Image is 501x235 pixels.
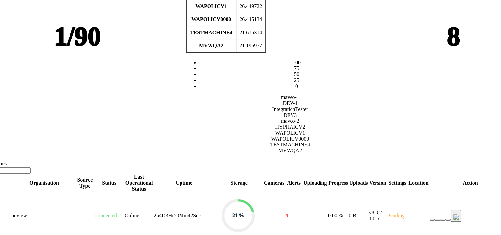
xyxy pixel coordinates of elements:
th: Organisation : activate to sort column ascending [12,174,76,192]
span: Hr [168,213,174,218]
th: Last Operational Status : activate to sort column ascending [125,174,153,192]
span: Uploads [349,180,368,186]
th: Uploads : activate to sort column ascending [348,174,368,192]
th: Status : activate to sort column ascending [94,174,125,192]
span: 100 [293,60,301,65]
span: 50 [174,213,179,218]
span: Source Type [77,177,93,189]
span: maveo-1 [281,94,299,100]
th: WAPOLICV0000 [186,13,236,26]
span: Status [102,180,116,186]
span: Uptime [176,180,192,186]
th: MVWQA2 [186,39,236,52]
th: Uploading : activate to sort column ascending [303,174,328,192]
span: Sec [193,213,201,218]
span: WAPOLICV1 [275,130,305,136]
span: 42 [188,213,193,218]
th: Cameras : activate to sort column ascending [263,174,285,192]
span: Progress [328,180,348,186]
span: TESTMACHINE4 [270,142,310,147]
span: maveo-2 [281,118,299,124]
span: Alerts [287,180,301,186]
span: Pending [387,213,404,218]
img: bell_icon_gray.png [453,214,459,220]
td: 26.445134 [236,13,265,26]
th: Storage : activate to sort column ascending [215,174,264,192]
span: Storage [230,180,247,186]
th: Progress : activate to sort column ascending [328,174,348,192]
span: Settings [388,180,406,186]
th: Uptime : activate to sort column ascending [153,174,215,192]
span: Action [463,180,478,186]
i: 0 [285,213,288,218]
th: Settings : activate to sort column ascending [387,174,408,192]
span: 50 [294,71,299,77]
th: Location [408,174,429,192]
span: Min [179,213,188,218]
th: Alerts : activate to sort column ascending [285,174,302,192]
span: 25 [294,77,299,83]
span: Organisation [29,180,59,186]
span: D [162,213,166,218]
span: Connected [94,213,117,218]
span: Version [369,180,386,186]
span: Cameras [264,180,284,186]
span: mview [13,213,27,218]
span: Last Operational Status [125,174,153,192]
span: 21 % [232,213,244,218]
span: 3 [166,213,168,218]
span: Uploading [303,180,327,186]
span: IntegrationTester [272,106,308,112]
td: 21.615314 [236,26,265,39]
span: MVWQA2 [278,148,302,153]
span: Location [408,180,428,186]
span: DEV-4 [283,100,297,106]
span: DEV3 [283,112,297,118]
span: WAPOLICV0000 [271,136,309,142]
th: TESTMACHINE4 [186,26,236,39]
span: 0.00 % [328,213,343,218]
span: 0 [295,83,298,89]
span: 254 [154,213,162,218]
th: Source Type : activate to sort column ascending [76,174,94,192]
th: Version : activate to sort column ascending [369,174,387,192]
span: HYPHAICV2 [275,124,305,130]
span: 75 [294,65,299,71]
td: 21.196977 [236,39,265,52]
